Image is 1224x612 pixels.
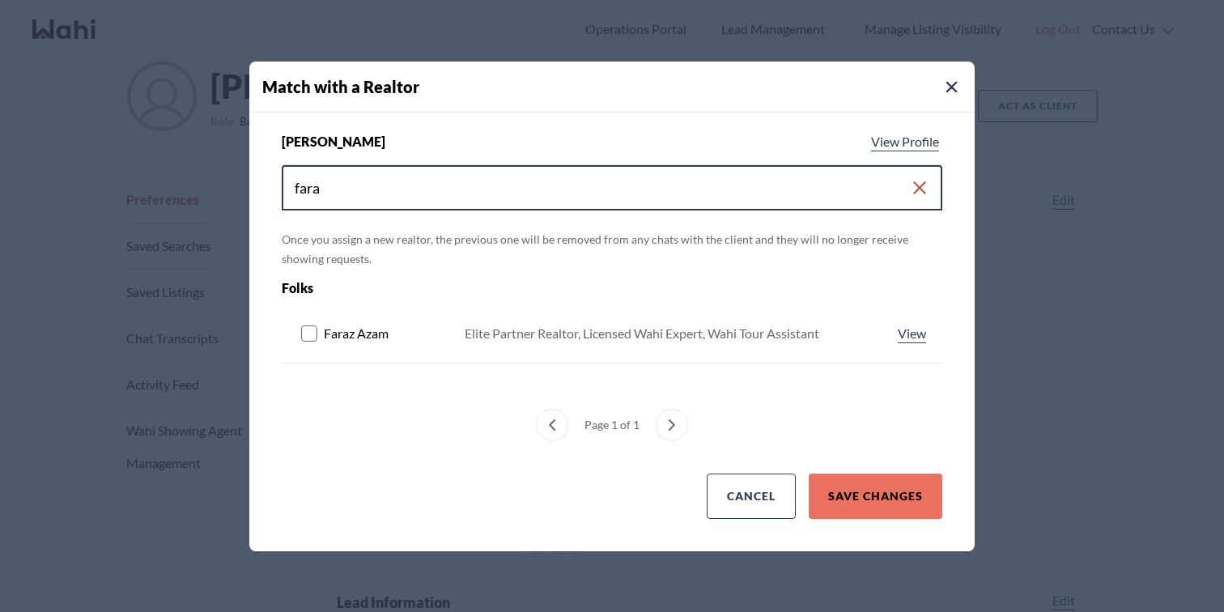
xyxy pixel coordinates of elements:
[942,78,962,97] button: Close Modal
[282,230,942,269] p: Once you assign a new realtor, the previous one will be removed from any chats with the client an...
[868,132,942,151] a: View profile
[578,409,646,441] div: Page 1 of 1
[282,278,810,298] div: Folks
[895,324,929,343] a: View profile
[295,173,910,202] input: Search input
[465,324,819,343] div: Elite Partner Realtor, Licensed Wahi Expert, Wahi Tour Assistant
[910,173,929,202] button: Clear search
[536,409,568,441] button: previous page
[656,409,688,441] button: next page
[707,474,796,519] button: Cancel
[262,74,975,99] h4: Match with a Realtor
[282,132,385,151] span: [PERSON_NAME]
[324,324,389,343] span: Faraz Azam
[282,409,942,441] nav: Match with an agent menu pagination
[809,474,942,519] button: Save Changes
